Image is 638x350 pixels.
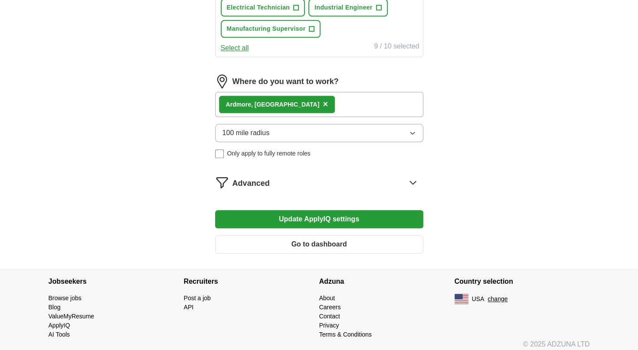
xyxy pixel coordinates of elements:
span: Manufacturing Supervisor [227,24,306,33]
span: Advanced [232,178,270,189]
span: Industrial Engineer [314,3,372,12]
a: Terms & Conditions [319,331,372,338]
span: Electrical Technician [227,3,290,12]
a: ApplyIQ [49,322,70,329]
a: Contact [319,313,340,320]
span: Only apply to fully remote roles [227,149,311,158]
button: Select all [221,43,249,53]
button: Update ApplyIQ settings [215,210,423,228]
span: × [323,99,328,109]
a: AI Tools [49,331,70,338]
a: Blog [49,304,61,311]
img: US flag [455,294,468,304]
label: Where do you want to work? [232,76,339,87]
button: Go to dashboard [215,235,423,253]
a: API [184,304,194,311]
button: change [487,295,507,304]
button: × [323,98,328,111]
span: 100 mile radius [222,128,270,138]
h4: Country selection [455,269,590,294]
img: filter [215,175,229,189]
a: Browse jobs [49,295,82,301]
a: Privacy [319,322,339,329]
div: 9 / 10 selected [374,41,419,53]
input: Only apply to fully remote roles [215,149,224,158]
button: Manufacturing Supervisor [221,20,321,38]
a: ValueMyResume [49,313,95,320]
a: Post a job [184,295,211,301]
div: Ardmore, [GEOGRAPHIC_DATA] [226,100,320,109]
a: About [319,295,335,301]
span: USA [472,295,484,304]
img: location.png [215,75,229,88]
button: 100 mile radius [215,124,423,142]
a: Careers [319,304,341,311]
